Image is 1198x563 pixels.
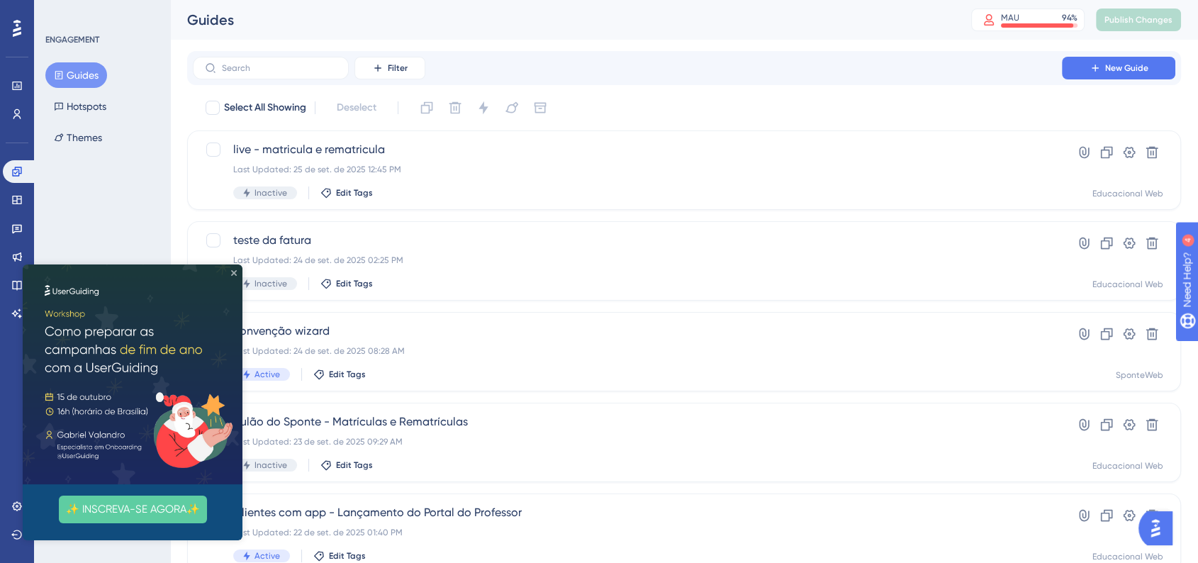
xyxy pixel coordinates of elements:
[329,550,366,562] span: Edit Tags
[1105,62,1148,74] span: New Guide
[313,550,366,562] button: Edit Tags
[324,95,389,121] button: Deselect
[329,369,366,380] span: Edit Tags
[1104,14,1172,26] span: Publish Changes
[233,255,1021,266] div: Last Updated: 24 de set. de 2025 02:25 PM
[1092,188,1163,199] div: Educacional Web
[336,459,373,471] span: Edit Tags
[45,34,99,45] div: ENGAGEMENT
[45,62,107,88] button: Guides
[233,232,1021,249] span: teste da fatura
[233,436,1021,447] div: Last Updated: 23 de set. de 2025 09:29 AM
[1116,369,1163,381] div: SponteWeb
[33,4,89,21] span: Need Help?
[1092,460,1163,472] div: Educacional Web
[320,278,373,289] button: Edit Tags
[36,231,184,259] button: ✨ INSCREVA-SE AGORA✨
[254,459,287,471] span: Inactive
[313,369,366,380] button: Edit Tags
[1092,551,1163,562] div: Educacional Web
[187,10,936,30] div: Guides
[1001,12,1019,23] div: MAU
[320,187,373,199] button: Edit Tags
[233,141,1021,158] span: live - matricula e rematricula
[320,459,373,471] button: Edit Tags
[233,323,1021,340] span: convenção wizard
[1138,507,1181,550] iframe: UserGuiding AI Assistant Launcher
[233,413,1021,430] span: Aulão do Sponte - Matrículas e Rematrículas
[254,278,287,289] span: Inactive
[233,527,1021,538] div: Last Updated: 22 de set. de 2025 01:40 PM
[99,7,103,18] div: 4
[336,187,373,199] span: Edit Tags
[254,369,280,380] span: Active
[224,99,306,116] span: Select All Showing
[222,63,337,73] input: Search
[336,278,373,289] span: Edit Tags
[233,504,1021,521] span: Clientes com app - Lançamento do Portal do Professor
[1062,57,1175,79] button: New Guide
[233,345,1021,357] div: Last Updated: 24 de set. de 2025 08:28 AM
[208,6,214,11] div: Close Preview
[354,57,425,79] button: Filter
[337,99,376,116] span: Deselect
[1092,279,1163,290] div: Educacional Web
[254,550,280,562] span: Active
[388,62,408,74] span: Filter
[45,94,115,119] button: Hotspots
[254,187,287,199] span: Inactive
[233,164,1021,175] div: Last Updated: 25 de set. de 2025 12:45 PM
[1062,12,1077,23] div: 94 %
[1096,9,1181,31] button: Publish Changes
[45,125,111,150] button: Themes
